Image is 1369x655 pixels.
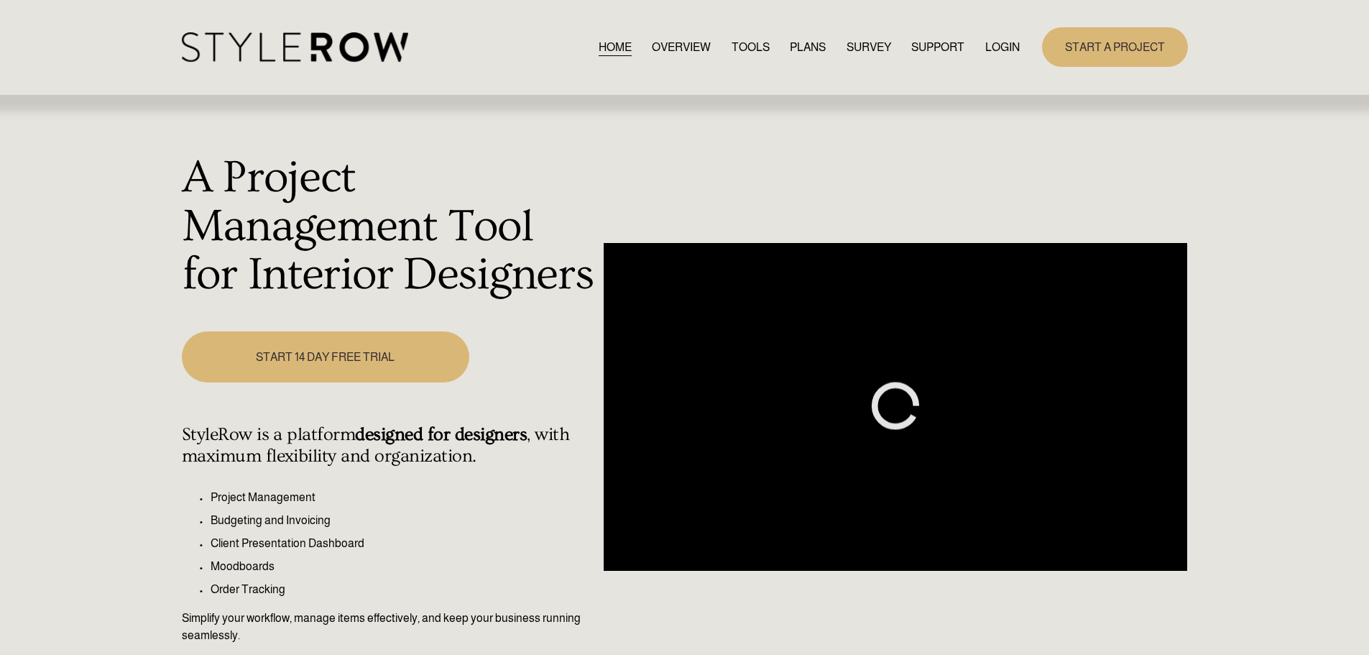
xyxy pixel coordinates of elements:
a: START 14 DAY FREE TRIAL [182,331,469,383]
a: HOME [599,37,632,57]
a: OVERVIEW [652,37,711,57]
h4: StyleRow is a platform , with maximum flexibility and organization. [182,424,596,467]
p: Client Presentation Dashboard [211,535,596,552]
a: LOGIN [985,37,1020,57]
a: SURVEY [847,37,891,57]
a: START A PROJECT [1042,27,1188,67]
p: Project Management [211,489,596,506]
p: Simplify your workflow, manage items effectively, and keep your business running seamlessly. [182,610,596,644]
a: folder dropdown [911,37,964,57]
p: Order Tracking [211,581,596,598]
a: TOOLS [732,37,770,57]
img: StyleRow [182,32,408,62]
p: Budgeting and Invoicing [211,512,596,529]
h1: A Project Management Tool for Interior Designers [182,154,596,300]
p: Moodboards [211,558,596,575]
span: SUPPORT [911,39,964,56]
strong: designed for designers [355,424,527,445]
a: PLANS [790,37,826,57]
